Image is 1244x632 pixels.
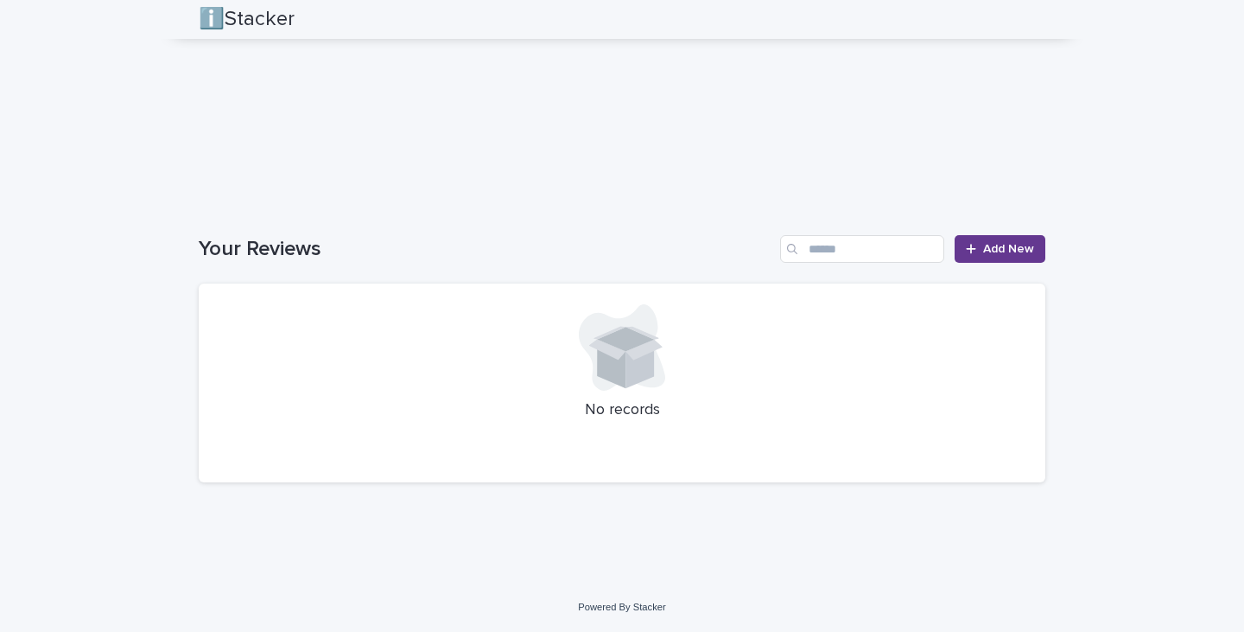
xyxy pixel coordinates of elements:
[780,235,944,263] input: Search
[199,7,295,32] h2: ℹ️Stacker
[199,237,773,262] h1: Your Reviews
[983,243,1034,255] span: Add New
[578,602,665,612] a: Powered By Stacker
[219,401,1025,420] p: No records
[955,235,1045,263] a: Add New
